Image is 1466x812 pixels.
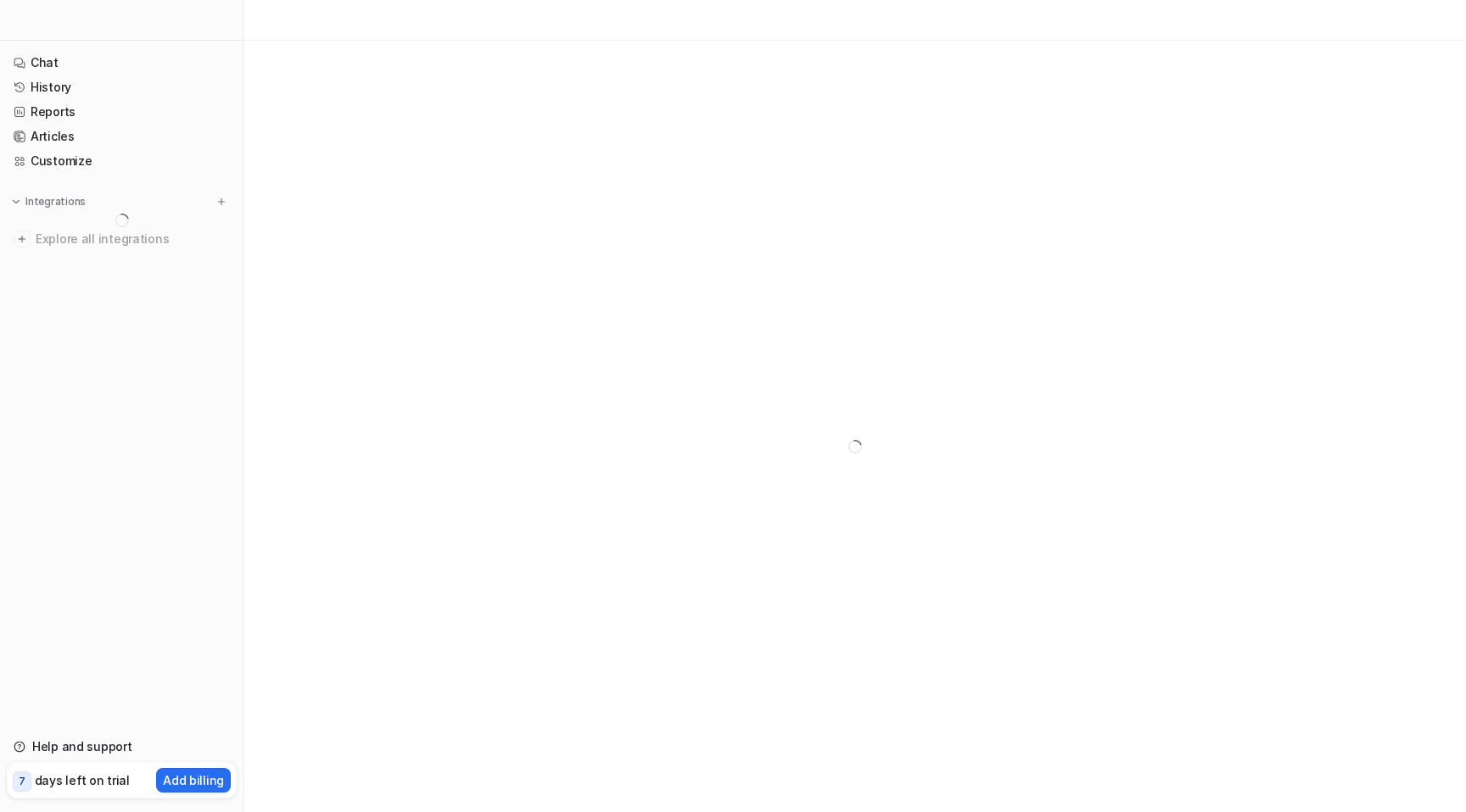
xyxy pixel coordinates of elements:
img: menu_add.svg [215,196,227,208]
p: Add billing [163,771,224,789]
button: Add billing [156,768,231,793]
p: days left on trial [35,771,130,789]
a: Customize [7,149,237,173]
p: Integrations [25,195,86,209]
img: explore all integrations [14,231,31,247]
a: Chat [7,51,237,75]
a: Explore all integrations [7,227,237,251]
button: Integrations [7,193,91,210]
a: Help and support [7,735,237,759]
a: Reports [7,100,237,124]
span: Explore all integrations [36,225,230,253]
a: Articles [7,125,237,148]
img: expand menu [10,196,22,208]
a: History [7,75,237,99]
p: 7 [19,774,25,789]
